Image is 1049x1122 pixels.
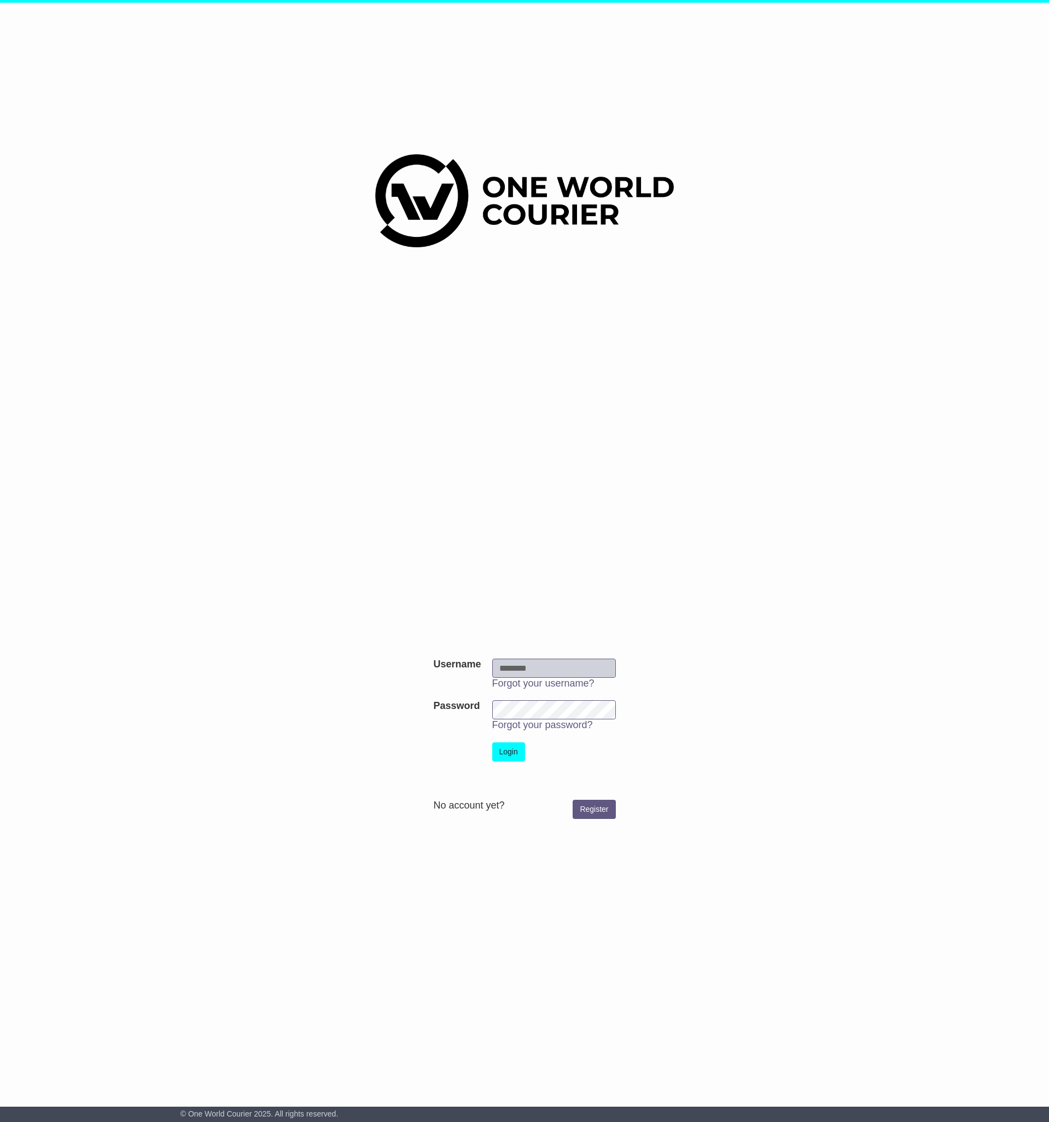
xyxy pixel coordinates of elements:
a: Forgot your username? [492,678,595,689]
img: One World [375,154,674,247]
label: Username [433,659,481,671]
span: © One World Courier 2025. All rights reserved. [180,1109,339,1118]
div: No account yet? [433,800,615,812]
a: Register [573,800,615,819]
label: Password [433,700,480,712]
a: Forgot your password? [492,719,593,730]
button: Login [492,742,525,761]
